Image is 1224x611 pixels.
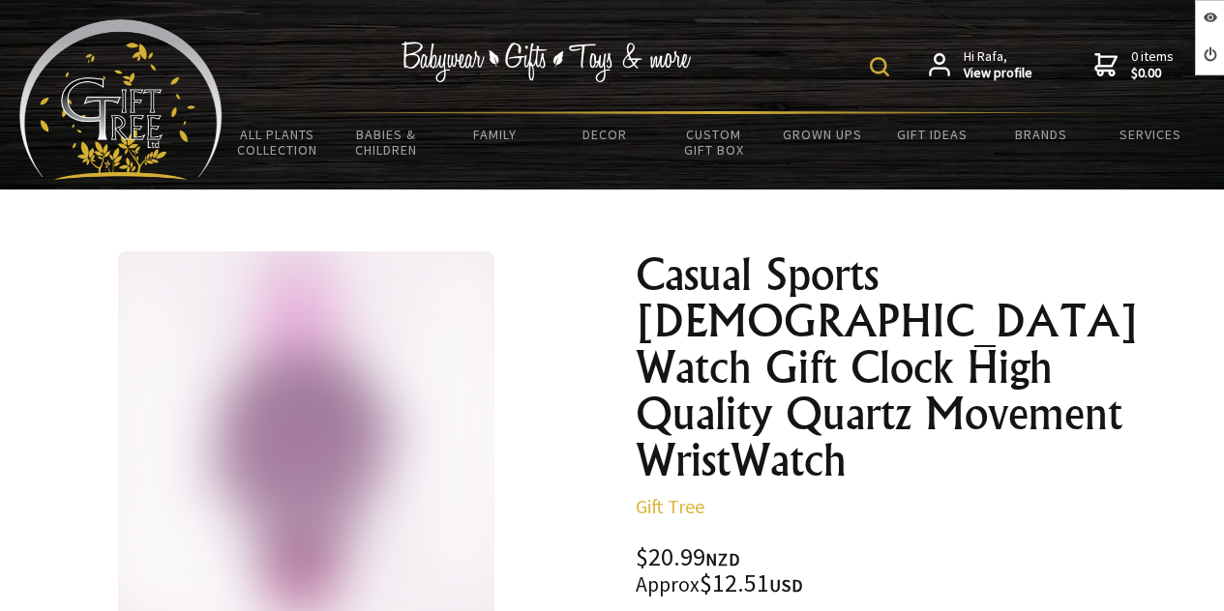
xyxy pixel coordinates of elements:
[636,545,1201,597] div: $20.99 $12.51
[1095,114,1205,155] a: Services
[659,114,768,170] a: Custom Gift Box
[636,251,1201,483] h1: Casual Sports [DEMOGRAPHIC_DATA] Watch Gift Clock High Quality Quartz Movement WristWatch
[441,114,551,155] a: Family
[769,574,803,596] span: USD
[878,114,987,155] a: Gift Ideas
[1131,65,1174,82] strong: $0.00
[986,114,1095,155] a: Brands
[1094,48,1174,82] a: 0 items$0.00
[19,19,223,180] img: Babyware - Gifts - Toys and more...
[964,65,1032,82] strong: View profile
[870,57,889,76] img: product search
[402,42,692,82] img: Babywear - Gifts - Toys & more
[929,48,1032,82] a: Hi Rafa,View profile
[332,114,441,170] a: Babies & Children
[636,494,704,518] a: Gift Tree
[705,548,740,570] span: NZD
[1131,47,1174,82] span: 0 items
[636,571,700,597] small: Approx
[768,114,878,155] a: Grown Ups
[550,114,659,155] a: Decor
[964,48,1032,82] span: Hi Rafa,
[223,114,332,170] a: All Plants Collection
